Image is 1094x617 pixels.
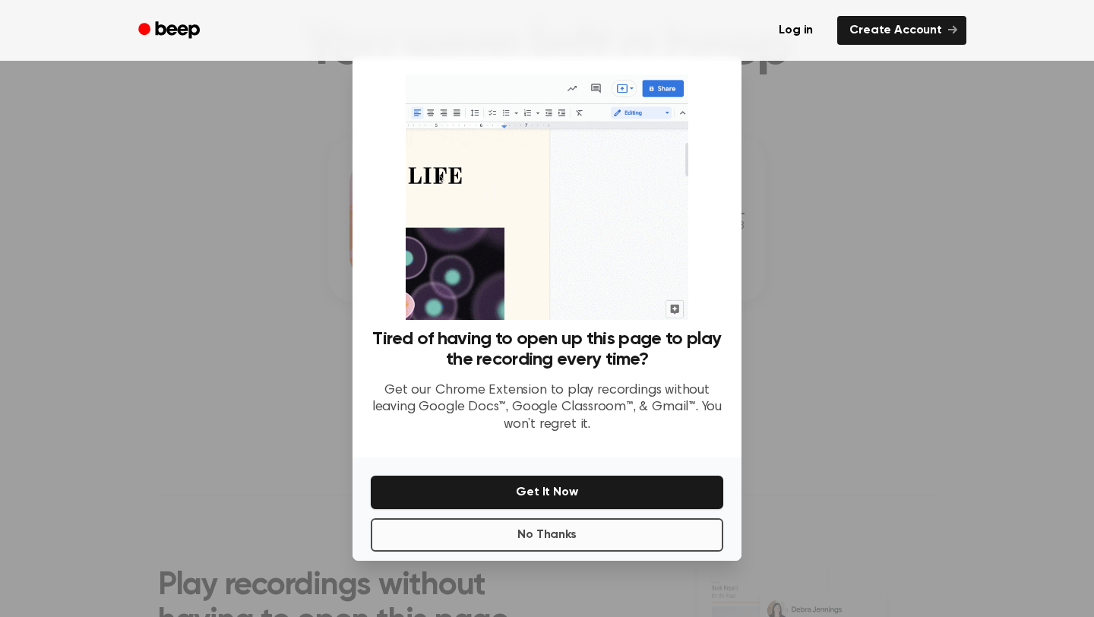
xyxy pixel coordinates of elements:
[764,13,828,48] a: Log in
[371,382,723,434] p: Get our Chrome Extension to play recordings without leaving Google Docs™, Google Classroom™, & Gm...
[837,16,966,45] a: Create Account
[371,329,723,370] h3: Tired of having to open up this page to play the recording every time?
[406,74,688,320] img: Beep extension in action
[128,16,213,46] a: Beep
[371,518,723,552] button: No Thanks
[371,476,723,509] button: Get It Now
